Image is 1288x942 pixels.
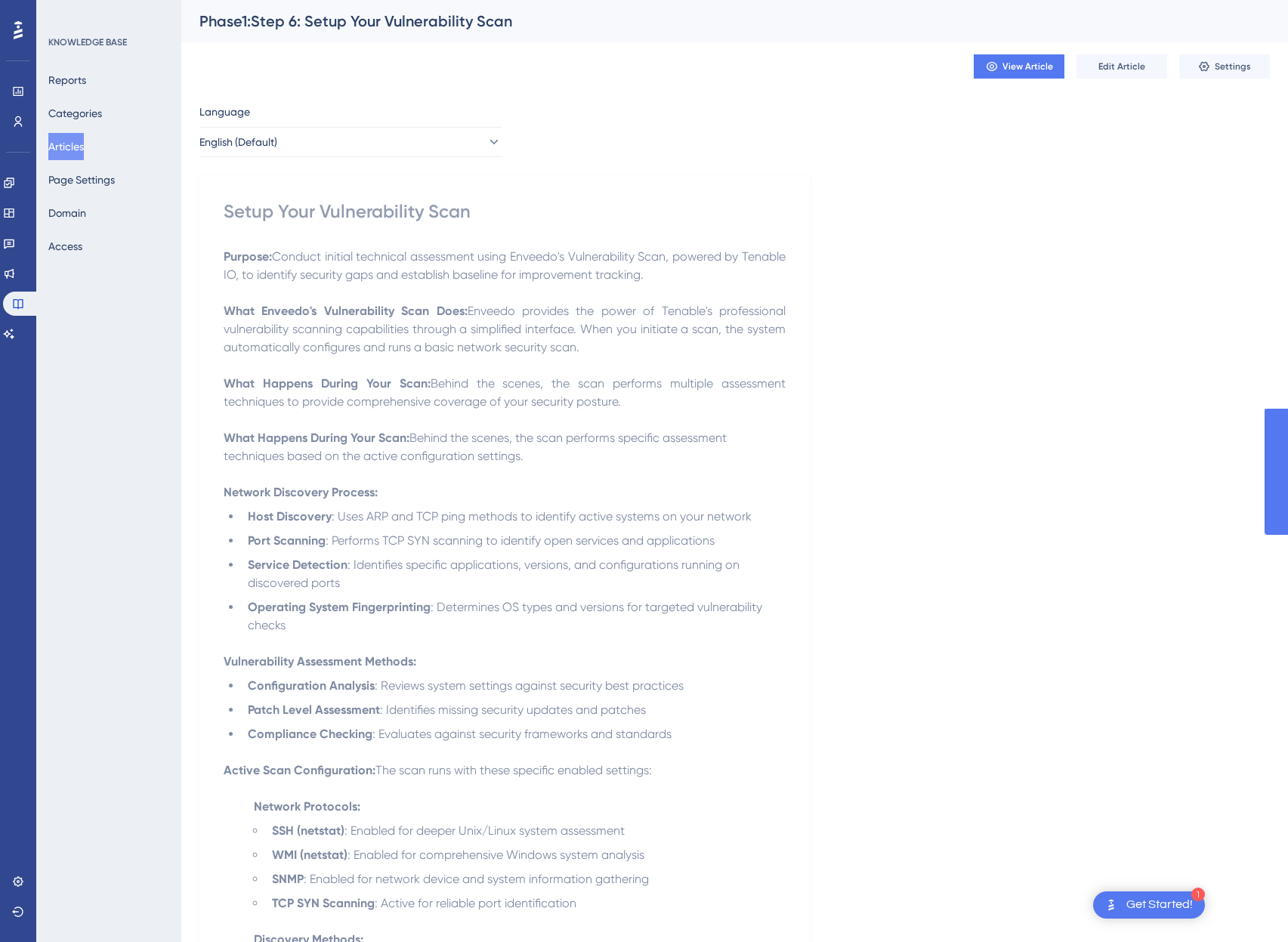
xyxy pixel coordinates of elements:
[48,233,82,260] button: Access
[254,799,360,814] strong: Network Protocols:
[1098,60,1145,73] span: Edit Article
[272,848,347,862] strong: WMI (netstat)
[1093,891,1205,919] div: Open Get Started! checklist, remaining modules: 1
[1215,60,1251,73] span: Settings
[48,166,115,193] button: Page Settings
[199,133,277,151] span: English (Default)
[974,54,1064,79] button: View Article
[380,703,646,717] span: : Identifies missing security updates and patches
[224,304,789,354] span: Enveedo provides the power of Tenable's professional vulnerability scanning capabilities through ...
[224,376,431,391] strong: What Happens During Your Scan:
[347,848,644,862] span: : Enabled for comprehensive Windows system analysis
[1179,54,1270,79] button: Settings
[372,727,672,741] span: : Evaluates against security frameworks and standards
[224,431,409,445] strong: What Happens During Your Scan:
[224,485,378,499] strong: Network Discovery Process:
[248,509,332,524] strong: Host Discovery
[272,896,375,910] strong: TCP SYN Scanning
[248,727,372,741] strong: Compliance Checking
[248,600,765,632] span: : Determines OS types and versions for targeted vulnerability checks
[248,557,743,590] span: : Identifies specific applications, versions, and configurations running on discovered ports
[248,600,431,614] strong: Operating System Fingerprinting
[48,199,86,227] button: Domain
[1102,896,1120,914] img: launcher-image-alternative-text
[224,249,272,264] strong: Purpose:
[248,703,380,717] strong: Patch Level Assessment
[1076,54,1167,79] button: Edit Article
[248,533,326,548] strong: Port Scanning
[272,872,304,886] strong: SNMP
[375,763,652,777] span: The scan runs with these specific enabled settings:
[224,376,789,409] span: Behind the scenes, the scan performs multiple assessment techniques to provide comprehensive cove...
[375,896,576,910] span: : Active for reliable port identification
[48,36,127,48] div: KNOWLEDGE BASE
[224,199,786,224] div: Setup Your Vulnerability Scan
[199,11,1232,32] div: Phase1:Step 6: Setup Your Vulnerability Scan
[344,823,625,838] span: : Enabled for deeper Unix/Linux system assessment
[248,678,375,693] strong: Configuration Analysis
[326,533,715,548] span: : Performs TCP SYN scanning to identify open services and applications
[1126,897,1193,913] div: Get Started!
[48,100,102,127] button: Categories
[199,103,250,121] span: Language
[224,654,416,669] strong: Vulnerability Assessment Methods:
[1191,888,1205,901] div: 1
[304,872,649,886] span: : Enabled for network device and system information gathering
[48,133,84,160] button: Articles
[272,823,344,838] strong: SSH (netstat)
[199,127,502,157] button: English (Default)
[248,557,347,572] strong: Service Detection
[375,678,684,693] span: : Reviews system settings against security best practices
[224,249,789,282] span: Conduct initial technical assessment using Enveedo's Vulnerability Scan, powered by Tenable IO, t...
[224,304,468,318] strong: What Enveedo's Vulnerability Scan Does:
[1225,882,1270,928] iframe: UserGuiding AI Assistant Launcher
[48,66,86,94] button: Reports
[224,763,375,777] strong: Active Scan Configuration:
[224,431,730,463] span: Behind the scenes, the scan performs specific assessment techniques based on the active configura...
[1002,60,1053,73] span: View Article
[332,509,752,524] span: : Uses ARP and TCP ping methods to identify active systems on your network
